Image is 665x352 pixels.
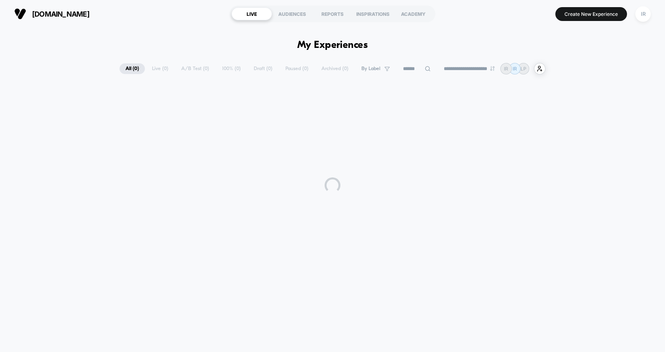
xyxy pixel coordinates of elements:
span: By Label [361,66,380,72]
div: INSPIRATIONS [353,8,393,20]
img: Visually logo [14,8,26,20]
span: [DOMAIN_NAME] [32,10,89,18]
img: end [490,66,495,71]
div: ACADEMY [393,8,433,20]
p: IR [513,66,517,72]
div: LIVE [232,8,272,20]
button: IR [633,6,653,22]
span: All ( 0 ) [120,63,145,74]
div: REPORTS [312,8,353,20]
button: [DOMAIN_NAME] [12,8,92,20]
div: IR [635,6,651,22]
h1: My Experiences [297,40,368,51]
div: AUDIENCES [272,8,312,20]
p: LP [521,66,526,72]
p: IR [504,66,508,72]
button: Create New Experience [555,7,627,21]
